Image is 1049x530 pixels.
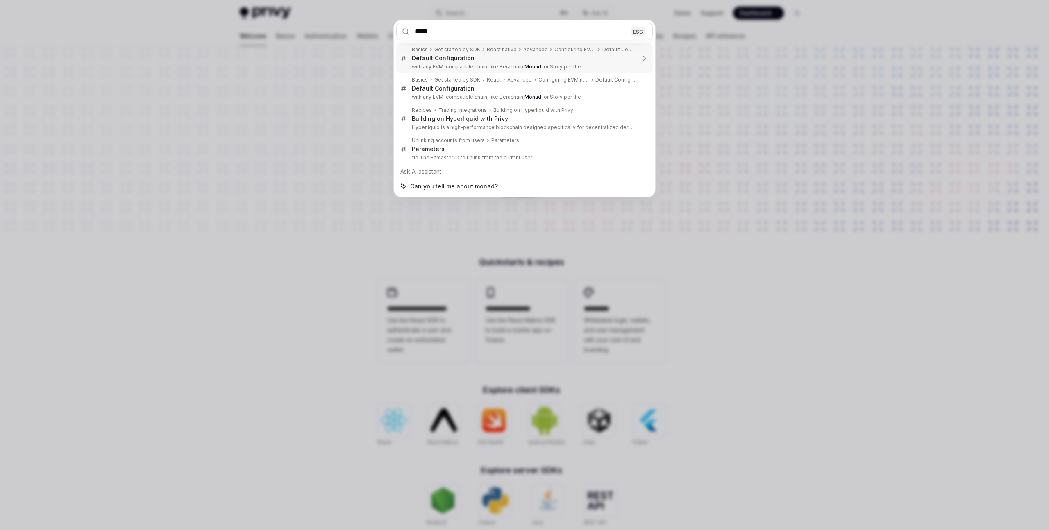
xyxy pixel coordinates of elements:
[396,164,653,179] div: Ask AI assistant
[602,46,636,53] div: Default Configuration
[412,77,428,83] div: Basics
[434,46,480,53] div: Get started by SDK
[412,107,432,113] div: Recipes
[538,77,589,83] div: Configuring EVM networks
[412,54,475,62] div: Default Configuration
[487,46,517,53] div: React native
[523,46,548,53] div: Advanced
[412,115,508,122] div: Building on Hyperliquid with Privy
[412,85,475,92] div: Default Configuration
[493,107,573,113] div: Building on Hyperliquid with Privy
[412,137,485,144] div: Unlinking accounts from users
[507,77,532,83] div: Advanced
[487,77,501,83] div: React
[412,63,636,70] p: with any EVM-compatible chain, like Berachain, , or Story per the
[438,107,487,113] div: Trading integrations
[491,137,519,144] div: Parameters
[412,154,636,161] p: fid The Farcaster ID to unlink from the current user.
[524,63,541,70] b: Monad
[412,145,445,153] div: Parameters
[412,124,636,131] p: Hyperliquid is a high-performance blockchain designed specifically for decentralized derivatives tra
[410,182,498,190] span: Can you tell me about monad?
[554,46,596,53] div: Configuring EVM networks
[412,94,636,100] p: with any EVM-compatible chain, like Berachain, , or Story per the
[595,77,636,83] div: Default Configuration
[524,94,541,100] b: Monad
[631,27,645,36] div: ESC
[412,46,428,53] div: Basics
[434,77,480,83] div: Get started by SDK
